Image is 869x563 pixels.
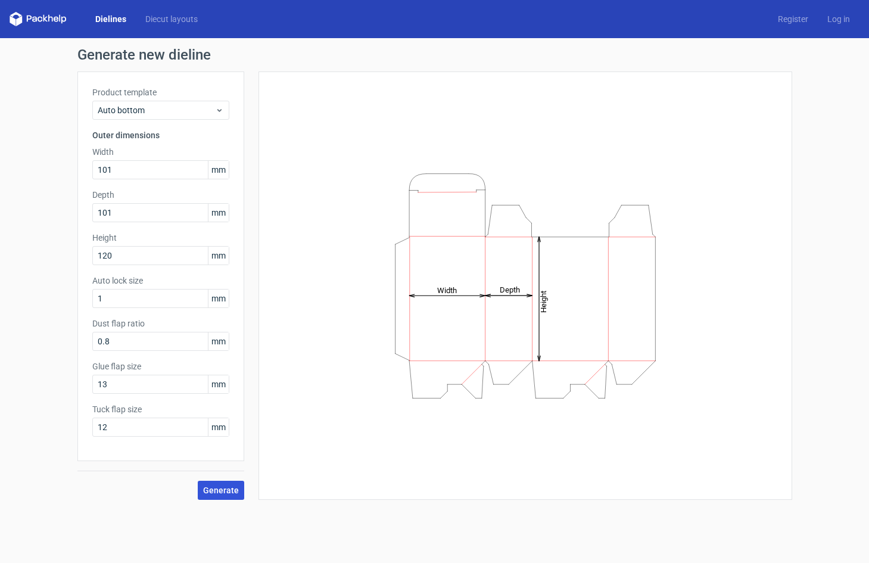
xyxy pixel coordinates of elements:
label: Tuck flap size [92,403,229,415]
a: Dielines [86,13,136,25]
h3: Outer dimensions [92,129,229,141]
label: Glue flap size [92,360,229,372]
span: mm [208,204,229,222]
label: Dust flap ratio [92,318,229,329]
label: Product template [92,86,229,98]
a: Diecut layouts [136,13,207,25]
h1: Generate new dieline [77,48,792,62]
label: Auto lock size [92,275,229,287]
tspan: Width [437,285,456,294]
tspan: Depth [499,285,519,294]
button: Generate [198,481,244,500]
span: mm [208,247,229,265]
span: mm [208,418,229,436]
span: Generate [203,486,239,494]
span: mm [208,161,229,179]
span: Auto bottom [98,104,215,116]
label: Width [92,146,229,158]
label: Height [92,232,229,244]
tspan: Height [538,290,547,312]
a: Register [768,13,818,25]
span: mm [208,375,229,393]
a: Log in [818,13,859,25]
span: mm [208,332,229,350]
label: Depth [92,189,229,201]
span: mm [208,290,229,307]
